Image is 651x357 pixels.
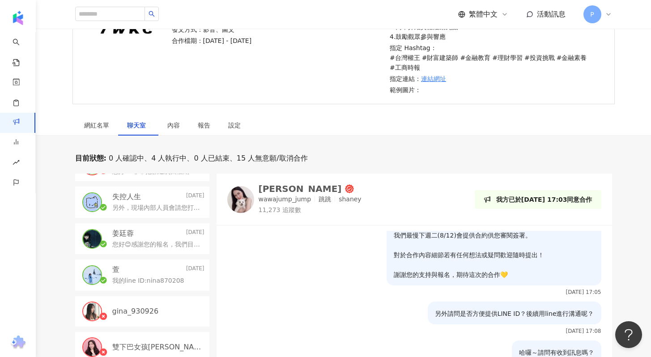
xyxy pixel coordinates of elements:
[557,53,587,63] p: #金融素養
[112,342,203,352] p: 雙下巴女孩[PERSON_NAME]❤｜美食·旅遊·社群·生活·3C
[11,11,25,25] img: logo icon
[390,85,603,95] p: 範例圖片：
[112,240,201,249] p: 您好😊感謝您的報名，我們目前正在進行第二階段篩選名單，因為我們有看到您限動有分享證券開戶資訊，此次活動的協辦單位及客戶也有證券業，為避免利益衝突，可以請問您是在哪一家服務嗎？謝謝您
[259,184,342,193] div: [PERSON_NAME]
[83,302,101,320] img: KOL Avatar
[339,195,362,204] p: shaney
[524,53,555,63] p: #投資挑戰
[390,63,420,72] p: #工商時報
[421,74,446,84] a: 連結網址
[590,9,594,19] span: P
[13,32,30,67] a: search
[172,36,253,46] p: 合作檔期：[DATE] - [DATE]
[83,338,101,356] img: KOL Avatar
[435,309,594,319] p: 另外請問是否方便提供LINE ID？後續用line進行溝通呢？
[83,266,101,284] img: KOL Avatar
[566,289,601,295] p: [DATE] 17:05
[112,276,184,285] p: 我的line ID:nina870208
[84,120,109,130] div: 網紅名單
[390,53,420,63] p: #台灣權王
[422,53,459,63] p: #財富建築師
[9,336,27,350] img: chrome extension
[198,120,210,130] div: 報告
[469,9,498,19] span: 繁體中文
[112,204,201,212] p: 另外，現場內部人員會請您打開ig帳號顯示為登入狀態，證明是帳號持有者作為身份審核機制。
[149,11,155,17] span: search
[112,265,119,275] p: 萱
[537,10,566,18] span: 活動訊息
[615,321,642,348] iframe: Help Scout Beacon - Open
[227,186,254,213] img: KOL Avatar
[492,53,523,63] p: #理財學習
[13,153,20,174] span: rise
[112,192,141,202] p: 失控人生
[319,195,331,204] p: 跳跳
[112,306,159,316] p: gina_930926
[186,265,204,275] p: [DATE]
[566,328,601,334] p: [DATE] 17:08
[227,184,362,214] a: KOL Avatar[PERSON_NAME]wawajump_jump跳跳shaney11,273 追蹤數
[83,230,101,248] img: KOL Avatar
[460,53,490,63] p: #金融教育
[106,153,308,163] span: 0 人確認中、4 人執行中、0 人已結束、15 人無意願/取消合作
[259,206,362,215] p: 11,273 追蹤數
[186,192,204,202] p: [DATE]
[496,195,592,204] p: 我方已於[DATE] 17:03同意合作
[127,122,149,128] span: 聊天室
[75,153,106,163] p: 目前狀態 :
[390,43,603,72] p: 指定 Hashtag：
[390,74,603,84] p: 指定連結：
[186,229,204,238] p: [DATE]
[167,120,180,130] div: 內容
[83,193,101,211] img: KOL Avatar
[172,25,253,34] p: 發文方式：影音、圖文
[259,195,311,204] p: wawajump_jump
[228,120,241,130] div: 設定
[112,229,134,238] p: 姜廷蓉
